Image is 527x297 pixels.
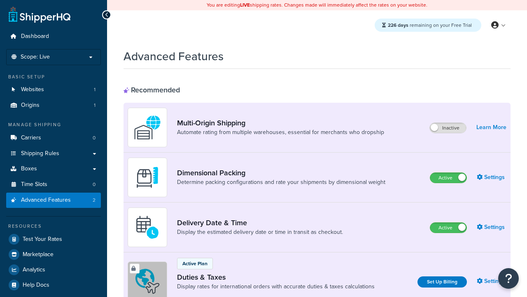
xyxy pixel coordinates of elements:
[23,282,49,289] span: Help Docs
[177,273,375,282] a: Duties & Taxes
[6,146,101,161] a: Shipping Rules
[177,228,343,236] a: Display the estimated delivery date or time in transit as checkout.
[177,118,384,127] a: Multi-Origin Shipping
[498,268,519,289] button: Open Resource Center
[93,197,96,204] span: 2
[21,197,71,204] span: Advanced Features
[6,98,101,113] a: Origins1
[133,163,162,192] img: DTVBYsAAAAAASUVORK5CYII=
[177,178,385,186] a: Determine packing configurations and rate your shipments by dimensional weight
[23,236,62,243] span: Test Your Rates
[6,130,101,146] li: Carriers
[477,276,506,287] a: Settings
[417,276,467,288] a: Set Up Billing
[21,165,37,172] span: Boxes
[23,266,45,273] span: Analytics
[94,102,96,109] span: 1
[6,98,101,113] li: Origins
[93,134,96,141] span: 0
[388,21,472,29] span: remaining on your Free Trial
[6,82,101,97] li: Websites
[21,102,40,109] span: Origins
[177,283,375,291] a: Display rates for international orders with accurate duties & taxes calculations
[6,82,101,97] a: Websites1
[388,21,408,29] strong: 226 days
[6,177,101,192] li: Time Slots
[21,33,49,40] span: Dashboard
[476,122,506,133] a: Learn More
[430,123,466,133] label: Inactive
[182,260,208,267] p: Active Plan
[23,251,54,258] span: Marketplace
[93,181,96,188] span: 0
[430,223,466,233] label: Active
[94,86,96,93] span: 1
[6,177,101,192] a: Time Slots0
[124,48,224,64] h1: Advanced Features
[21,181,47,188] span: Time Slots
[21,150,59,157] span: Shipping Rules
[430,173,466,183] label: Active
[177,168,385,177] a: Dimensional Packing
[477,222,506,233] a: Settings
[6,161,101,177] a: Boxes
[21,134,41,141] span: Carriers
[6,262,101,277] a: Analytics
[133,213,162,242] img: gfkeb5ejjkALwAAAABJRU5ErkJggg==
[124,85,180,94] div: Recommended
[21,86,44,93] span: Websites
[6,232,101,247] a: Test Your Rates
[21,54,50,61] span: Scope: Live
[6,247,101,262] a: Marketplace
[6,73,101,80] div: Basic Setup
[133,113,162,142] img: WatD5o0RtDAAAAAElFTkSuQmCC
[477,172,506,183] a: Settings
[6,193,101,208] li: Advanced Features
[6,121,101,128] div: Manage Shipping
[6,29,101,44] a: Dashboard
[6,130,101,146] a: Carriers0
[6,278,101,292] a: Help Docs
[6,223,101,230] div: Resources
[177,128,384,137] a: Automate rating from multiple warehouses, essential for merchants who dropship
[240,1,250,9] b: LIVE
[177,218,343,227] a: Delivery Date & Time
[6,193,101,208] a: Advanced Features2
